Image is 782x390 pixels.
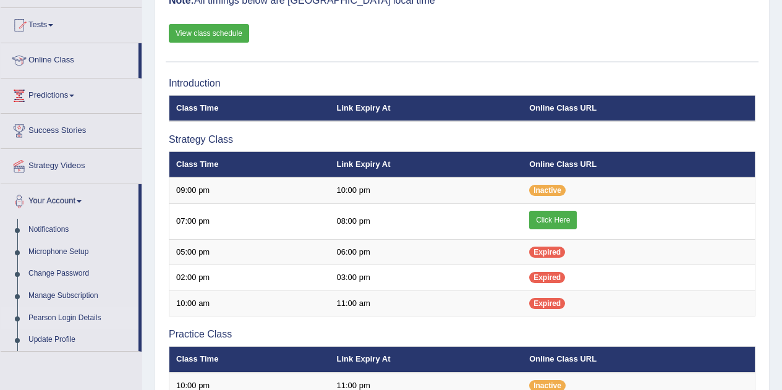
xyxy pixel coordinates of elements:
[522,95,755,121] th: Online Class URL
[330,95,523,121] th: Link Expiry At
[169,95,330,121] th: Class Time
[330,203,523,239] td: 08:00 pm
[23,329,138,351] a: Update Profile
[23,263,138,285] a: Change Password
[169,290,330,316] td: 10:00 am
[529,298,565,309] span: Expired
[330,151,523,177] th: Link Expiry At
[23,285,138,307] a: Manage Subscription
[330,239,523,265] td: 06:00 pm
[169,239,330,265] td: 05:00 pm
[529,211,577,229] a: Click Here
[522,347,755,373] th: Online Class URL
[169,203,330,239] td: 07:00 pm
[23,219,138,241] a: Notifications
[169,265,330,291] td: 02:00 pm
[330,177,523,203] td: 10:00 pm
[529,247,565,258] span: Expired
[169,78,755,89] h3: Introduction
[169,134,755,145] h3: Strategy Class
[522,151,755,177] th: Online Class URL
[1,78,142,109] a: Predictions
[23,241,138,263] a: Microphone Setup
[529,185,566,196] span: Inactive
[1,114,142,145] a: Success Stories
[1,43,138,74] a: Online Class
[169,24,249,43] a: View class schedule
[169,347,330,373] th: Class Time
[1,149,142,180] a: Strategy Videos
[330,265,523,291] td: 03:00 pm
[529,272,565,283] span: Expired
[1,8,142,39] a: Tests
[1,184,138,215] a: Your Account
[330,290,523,316] td: 11:00 am
[169,151,330,177] th: Class Time
[169,329,755,340] h3: Practice Class
[330,347,523,373] th: Link Expiry At
[169,177,330,203] td: 09:00 pm
[23,307,138,329] a: Pearson Login Details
